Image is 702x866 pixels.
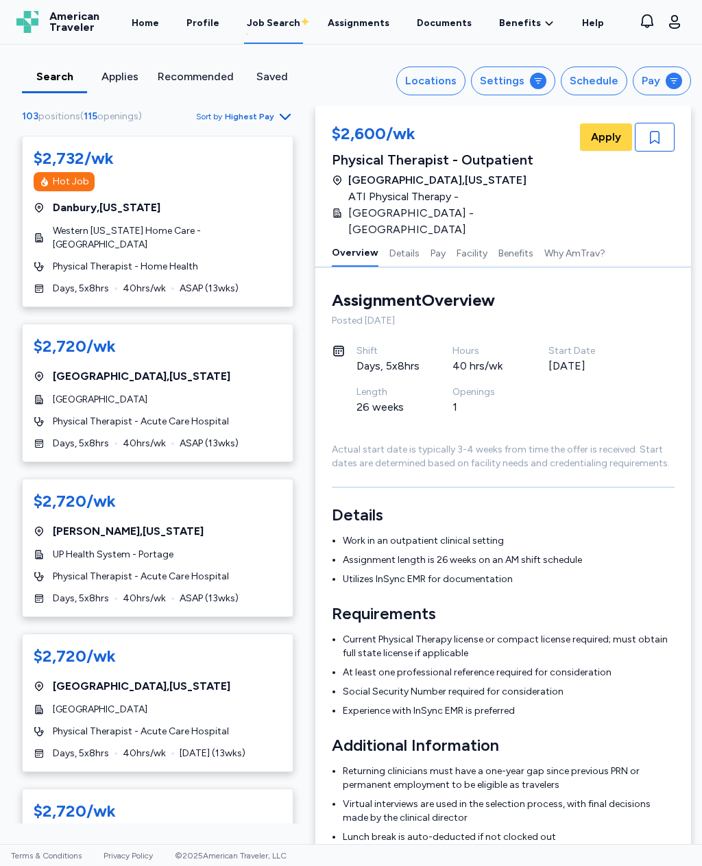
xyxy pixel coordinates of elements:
span: Physical Therapist - Home Health [53,260,198,274]
a: Benefits [499,16,555,30]
span: Sort by [196,111,222,122]
span: [GEOGRAPHIC_DATA] , [US_STATE] [348,172,526,189]
div: Start Date [548,344,612,358]
span: positions [38,110,80,122]
span: Highest Pay [225,111,274,122]
div: Days, 5x8hrs [356,358,420,374]
span: ASAP ( 13 wks) [180,592,239,605]
div: Locations [405,73,457,89]
button: Locations [396,67,465,95]
div: Posted [DATE] [332,314,675,328]
span: [GEOGRAPHIC_DATA] , [US_STATE] [53,368,230,385]
button: Apply [580,123,632,151]
span: 103 [22,110,38,122]
span: Benefits [499,16,541,30]
span: 40 hrs/wk [123,747,166,760]
div: $2,720/wk [34,645,116,667]
div: Assignment Overview [332,289,495,311]
div: Pay [642,73,660,89]
div: $2,600/wk [332,123,577,147]
span: [GEOGRAPHIC_DATA] [53,703,147,717]
span: 115 [84,110,97,122]
img: Logo [16,11,38,33]
span: UP Health System - Portage [53,548,173,562]
div: $2,720/wk [34,335,116,357]
span: ATI Physical Therapy - [GEOGRAPHIC_DATA] - [GEOGRAPHIC_DATA] [348,189,569,238]
button: Sort byHighest Pay [196,108,293,125]
button: Facility [457,238,487,267]
span: Days, 5x8hrs [53,282,109,296]
button: Details [389,238,420,267]
span: Physical Therapist - Acute Care Hospital [53,725,229,738]
div: $2,732/wk [34,147,114,169]
div: Search [27,69,82,85]
li: Current Physical Therapy license or compact license required; must obtain full state license if a... [343,633,675,660]
div: Length [356,385,420,399]
span: Danbury , [US_STATE] [53,200,160,216]
span: openings [97,110,138,122]
div: $2,720/wk [34,490,116,512]
button: Pay [431,238,446,267]
span: Days, 5x8hrs [53,437,109,450]
div: Job Search [247,16,300,30]
span: [DATE] ( 13 wks) [180,747,245,760]
div: Schedule [570,73,618,89]
li: Lunch break is auto-deducted if not clocked out [343,830,675,844]
li: Social Security Number required for consideration [343,685,675,699]
button: Settings [471,67,555,95]
span: Days, 5x8hrs [53,592,109,605]
h3: Additional Information [332,734,675,756]
div: Settings [480,73,524,89]
div: [DATE] [548,358,612,374]
div: 26 weeks [356,399,420,416]
span: Days, 5x8hrs [53,747,109,760]
span: [GEOGRAPHIC_DATA] [53,393,147,407]
div: 1 [452,399,516,416]
div: Saved [245,69,299,85]
div: 40 hrs/wk [452,358,516,374]
li: Experience with InSync EMR is preferred [343,704,675,718]
div: ( ) [22,110,147,123]
div: Applies [93,69,147,85]
span: 40 hrs/wk [123,282,166,296]
span: Western [US_STATE] Home Care - [GEOGRAPHIC_DATA] [53,224,282,252]
div: $2,720/wk [34,800,116,822]
button: Why AmTrav? [544,238,605,267]
div: Shift [356,344,420,358]
span: ASAP ( 13 wks) [180,437,239,450]
span: 40 hrs/wk [123,592,166,605]
span: [PERSON_NAME] , [US_STATE] [53,523,204,540]
div: Physical Therapist - Outpatient [332,150,577,169]
span: © 2025 American Traveler, LLC [175,851,287,861]
a: Job Search [244,1,303,44]
span: American Traveler [49,11,99,33]
button: Pay [633,67,691,95]
button: Schedule [561,67,627,95]
span: [GEOGRAPHIC_DATA] , [US_STATE] [53,678,230,695]
div: Recommended [158,69,234,85]
button: Benefits [498,238,533,267]
li: Virtual interviews are used in the selection process, with final decisions made by the clinical d... [343,797,675,825]
div: Actual start date is typically 3-4 weeks from time the offer is received. Start dates are determi... [332,443,675,470]
li: At least one professional reference required for consideration [343,666,675,679]
a: Terms & Conditions [11,851,82,861]
span: Physical Therapist - Acute Care Hospital [53,570,229,584]
span: Physical Therapist - Acute Care Hospital [53,415,229,429]
li: Returning clinicians must have a one-year gap since previous PRN or permanent employment to be el... [343,765,675,792]
span: Apply [591,129,621,145]
div: Hours [452,344,516,358]
li: Utilizes InSync EMR for documentation [343,573,675,586]
button: Overview [332,238,378,267]
h3: Details [332,504,675,526]
li: Work in an outpatient clinical setting [343,534,675,548]
span: ASAP ( 13 wks) [180,282,239,296]
div: Openings [452,385,516,399]
span: 40 hrs/wk [123,437,166,450]
h3: Requirements [332,603,675,625]
a: Privacy Policy [104,851,153,861]
div: Hot Job [53,175,89,189]
li: Assignment length is 26 weeks on an AM shift schedule [343,553,675,567]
